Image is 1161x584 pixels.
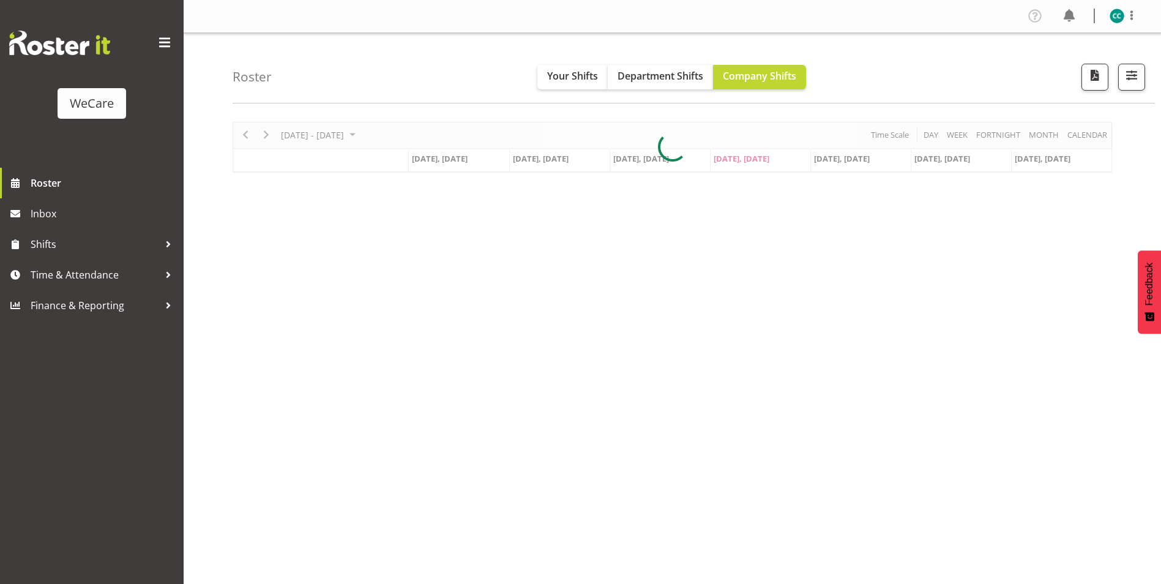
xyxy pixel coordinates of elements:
span: Inbox [31,204,177,223]
img: Rosterit website logo [9,31,110,55]
span: Company Shifts [723,69,796,83]
span: Roster [31,174,177,192]
span: Feedback [1144,263,1155,305]
span: Your Shifts [547,69,598,83]
img: charlotte-courtney11007.jpg [1110,9,1124,23]
button: Your Shifts [537,65,608,89]
span: Time & Attendance [31,266,159,284]
button: Feedback - Show survey [1138,250,1161,334]
div: WeCare [70,94,114,113]
span: Shifts [31,235,159,253]
button: Company Shifts [713,65,806,89]
span: Department Shifts [618,69,703,83]
button: Filter Shifts [1118,64,1145,91]
button: Department Shifts [608,65,713,89]
span: Finance & Reporting [31,296,159,315]
button: Download a PDF of the roster according to the set date range. [1081,64,1108,91]
h4: Roster [233,70,272,84]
